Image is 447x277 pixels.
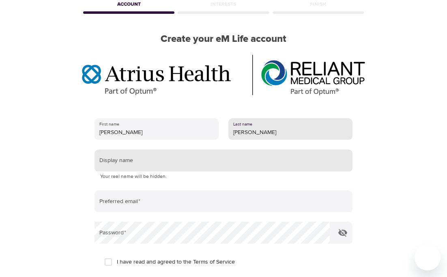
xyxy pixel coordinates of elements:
a: Terms of Service [193,258,235,266]
h2: Create your eM Life account [82,33,365,45]
iframe: Button to launch messaging window [415,245,441,271]
img: Optum%20MA_AtriusReliant.png [82,55,365,95]
span: I have read and agreed to the [117,258,235,266]
p: Your real name will be hidden. [100,173,347,181]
